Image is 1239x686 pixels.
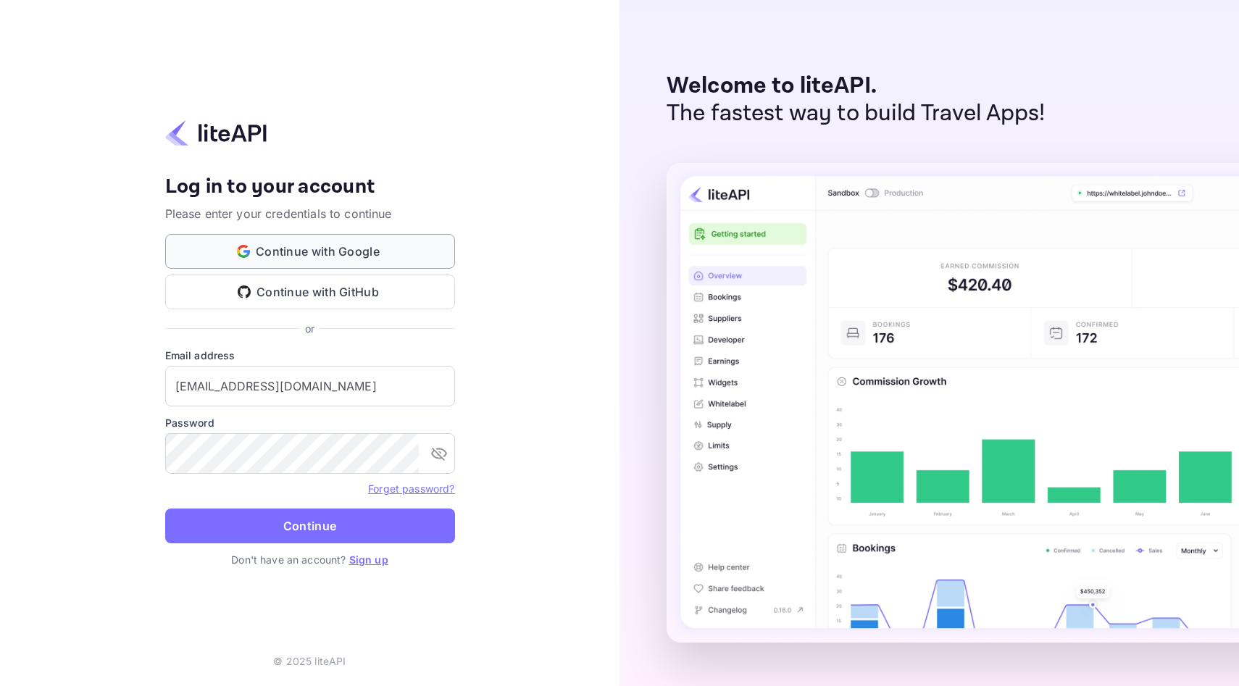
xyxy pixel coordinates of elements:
p: Welcome to liteAPI. [667,72,1046,100]
p: or [305,321,314,336]
button: Continue with Google [165,234,455,269]
p: © 2025 liteAPI [273,653,346,669]
p: Don't have an account? [165,552,455,567]
a: Sign up [349,553,388,566]
a: Forget password? [368,482,454,495]
input: Enter your email address [165,366,455,406]
label: Password [165,415,455,430]
button: Continue with GitHub [165,275,455,309]
button: Continue [165,509,455,543]
p: The fastest way to build Travel Apps! [667,100,1046,127]
h4: Log in to your account [165,175,455,200]
img: liteapi [165,119,267,147]
button: toggle password visibility [425,439,454,468]
p: Please enter your credentials to continue [165,205,455,222]
label: Email address [165,348,455,363]
a: Forget password? [368,481,454,495]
